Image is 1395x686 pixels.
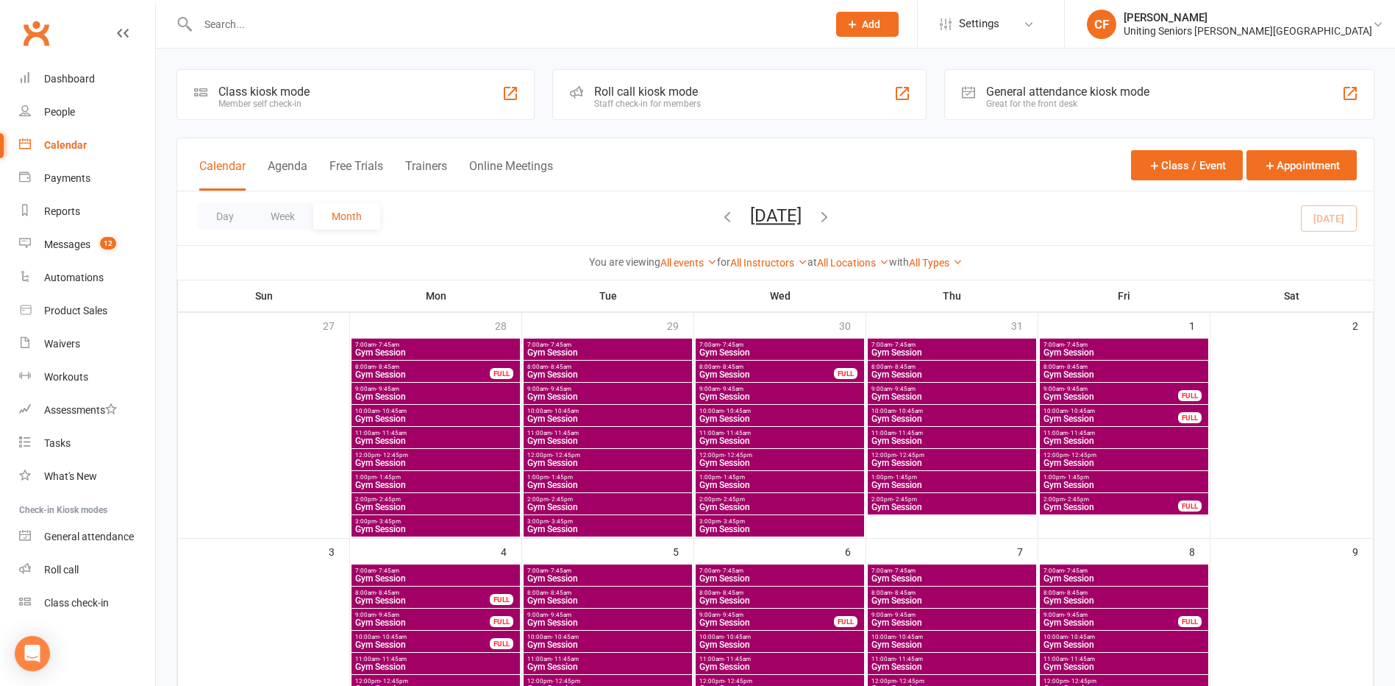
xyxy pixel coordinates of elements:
[268,159,307,191] button: Agenda
[19,460,155,493] a: What's New
[44,564,79,576] div: Roll call
[1043,503,1179,512] span: Gym Session
[379,430,407,436] span: - 11:45am
[354,567,517,574] span: 7:00am
[724,430,751,436] span: - 11:45am
[552,430,579,436] span: - 11:45am
[354,459,517,467] span: Gym Session
[376,590,399,596] span: - 8:45am
[836,12,899,37] button: Add
[893,496,917,503] span: - 2:45pm
[896,656,923,662] span: - 11:45am
[218,99,310,109] div: Member self check-in
[594,99,701,109] div: Staff check-in for members
[527,348,689,357] span: Gym Session
[354,474,517,481] span: 1:00pm
[527,452,689,459] span: 12:00pm
[730,257,807,269] a: All Instructors
[892,567,916,574] span: - 7:45am
[750,205,802,226] button: [DATE]
[198,203,252,230] button: Day
[44,597,109,609] div: Class check-in
[552,452,580,459] span: - 12:45pm
[1068,656,1095,662] span: - 11:45am
[699,590,861,596] span: 8:00am
[527,590,689,596] span: 8:00am
[1068,430,1095,436] span: - 11:45am
[527,518,689,525] span: 3:00pm
[19,129,155,162] a: Calendar
[376,342,399,348] span: - 7:45am
[527,474,689,481] span: 1:00pm
[44,238,90,250] div: Messages
[527,662,689,671] span: Gym Session
[1043,496,1179,503] span: 2:00pm
[660,257,717,269] a: All events
[527,414,689,423] span: Gym Session
[896,452,924,459] span: - 12:45pm
[1189,539,1210,563] div: 8
[871,392,1033,401] span: Gym Session
[527,596,689,605] span: Gym Session
[527,436,689,445] span: Gym Session
[839,313,866,337] div: 30
[527,386,689,392] span: 9:00am
[527,656,689,662] span: 11:00am
[1068,452,1096,459] span: - 12:45pm
[527,503,689,512] span: Gym Session
[1065,496,1089,503] span: - 2:45pm
[527,392,689,401] span: Gym Session
[1043,408,1179,414] span: 10:00am
[959,7,999,40] span: Settings
[699,503,861,512] span: Gym Session
[549,518,573,525] span: - 3:45pm
[19,328,155,361] a: Waivers
[522,280,694,311] th: Tue
[1068,634,1095,640] span: - 10:45am
[817,257,889,269] a: All Locations
[354,414,517,423] span: Gym Session
[1043,459,1205,467] span: Gym Session
[699,408,861,414] span: 10:00am
[871,574,1033,583] span: Gym Session
[720,590,743,596] span: - 8:45am
[377,496,401,503] span: - 2:45pm
[871,618,1033,627] span: Gym Session
[527,408,689,414] span: 10:00am
[354,386,517,392] span: 9:00am
[724,452,752,459] span: - 12:45pm
[549,496,573,503] span: - 2:45pm
[549,474,573,481] span: - 1:45pm
[490,616,513,627] div: FULL
[354,370,490,379] span: Gym Session
[1043,596,1205,605] span: Gym Session
[1068,408,1095,414] span: - 10:45am
[699,474,861,481] span: 1:00pm
[44,106,75,118] div: People
[19,63,155,96] a: Dashboard
[871,656,1033,662] span: 11:00am
[354,662,517,671] span: Gym Session
[354,436,517,445] span: Gym Session
[44,205,80,217] div: Reports
[354,430,517,436] span: 11:00am
[44,404,117,416] div: Assessments
[699,364,835,370] span: 8:00am
[724,634,751,640] span: - 10:45am
[44,437,71,449] div: Tasks
[527,459,689,467] span: Gym Session
[552,634,579,640] span: - 10:45am
[871,481,1033,489] span: Gym Session
[892,386,916,392] span: - 9:45am
[699,459,861,467] span: Gym Session
[354,612,490,618] span: 9:00am
[18,15,54,52] a: Clubworx
[1043,640,1205,649] span: Gym Session
[699,525,861,534] span: Gym Session
[1124,11,1372,24] div: [PERSON_NAME]
[548,567,571,574] span: - 7:45am
[354,640,490,649] span: Gym Session
[1043,656,1205,662] span: 11:00am
[871,474,1033,481] span: 1:00pm
[871,596,1033,605] span: Gym Session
